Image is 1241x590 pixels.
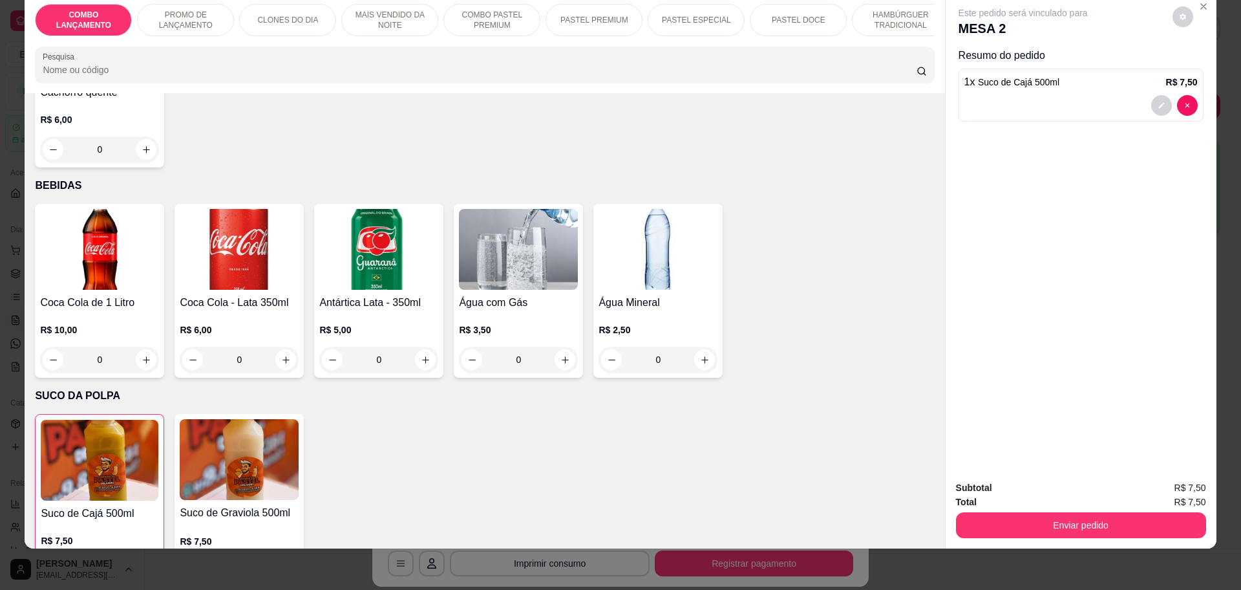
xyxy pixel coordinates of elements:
button: increase-product-quantity [275,349,296,370]
p: R$ 2,50 [599,323,717,336]
img: product-image [459,209,578,290]
p: CLONES DO DIA [257,15,318,25]
p: COMBO LANÇAMENTO [46,10,121,30]
p: COMBO PASTEL PREMIUM [454,10,529,30]
img: product-image [599,209,717,290]
p: SUCO DA POLPA [35,388,934,404]
label: Pesquisa [43,51,79,62]
p: R$ 3,50 [459,323,578,336]
button: increase-product-quantity [136,349,156,370]
button: increase-product-quantity [555,349,575,370]
strong: Total [956,497,977,507]
img: product-image [319,209,438,290]
strong: Subtotal [956,483,992,493]
button: Enviar pedido [956,512,1206,538]
p: PROMO DE LANÇAMENTO [148,10,223,30]
button: decrease-product-quantity [43,349,63,370]
p: 1 x [964,74,1059,90]
span: Suco de Cajá 500ml [978,77,1059,87]
p: MESA 2 [959,19,1088,38]
button: increase-product-quantity [136,139,156,160]
h4: Água com Gás [459,295,578,311]
h4: Suco de Cajá 500ml [41,506,158,521]
p: PASTEL DOCE [772,15,825,25]
button: increase-product-quantity [694,349,715,370]
p: MAIS VENDIDO DA NOITE [352,10,427,30]
h4: Coca Cola - Lata 350ml [180,295,299,311]
button: decrease-product-quantity [461,349,482,370]
h4: Coca Cola de 1 Litro [40,295,159,311]
p: R$ 7,50 [180,535,299,548]
p: R$ 5,00 [319,323,438,336]
button: decrease-product-quantity [322,349,343,370]
p: HAMBÚRGUER TRADICIONAL [863,10,938,30]
button: decrease-product-quantity [1177,95,1198,116]
p: R$ 10,00 [40,323,159,336]
p: R$ 6,00 [40,113,159,126]
span: R$ 7,50 [1174,481,1206,495]
input: Pesquisa [43,63,916,76]
img: product-image [41,420,158,501]
button: decrease-product-quantity [1172,6,1193,27]
p: PASTEL PREMIUM [560,15,628,25]
img: product-image [40,209,159,290]
button: increase-product-quantity [415,349,436,370]
p: PASTEL ESPECIAL [662,15,731,25]
p: R$ 7,50 [1166,76,1198,89]
p: R$ 6,00 [180,323,299,336]
p: BEBIDAS [35,178,934,193]
button: decrease-product-quantity [601,349,622,370]
button: decrease-product-quantity [1151,95,1172,116]
img: product-image [180,419,299,500]
button: decrease-product-quantity [182,349,203,370]
p: Este pedido será vinculado para [959,6,1088,19]
p: Resumo do pedido [959,48,1204,63]
h4: Antártica Lata - 350ml [319,295,438,311]
h4: Água Mineral [599,295,717,311]
img: product-image [180,209,299,290]
h4: Suco de Graviola 500ml [180,505,299,521]
span: R$ 7,50 [1174,495,1206,509]
p: R$ 7,50 [41,534,158,547]
button: decrease-product-quantity [43,139,63,160]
